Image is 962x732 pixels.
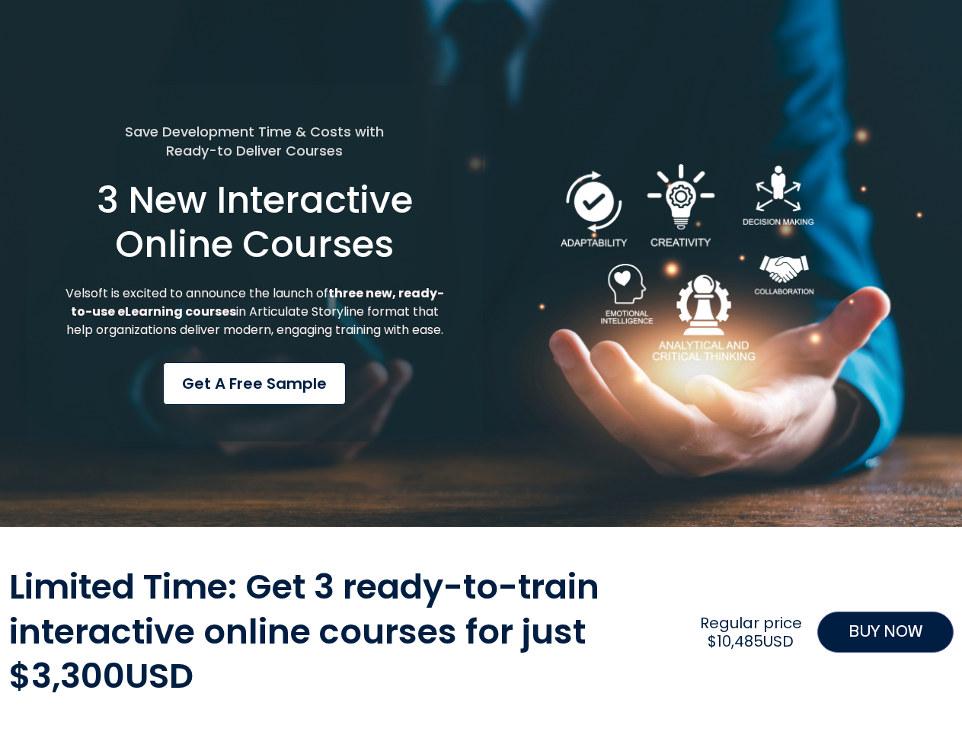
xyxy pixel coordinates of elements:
h5: Save Development Time & Costs with Ready-to Deliver Courses [63,122,446,160]
span: BUY NOW [849,620,922,644]
strong: three new, ready-to-use eLearning courses [71,284,444,320]
a: Get a Free Sample [163,362,346,405]
a: BUY NOW [817,612,954,653]
h2: Limited Time: Get 3 ready-to-train interactive online courses for just $3,300USD [9,565,686,699]
h2: Regular price $10,485USD [692,614,809,650]
h1: 3 New Interactive Online Courses [63,178,446,266]
p: Velsoft is excited to announce the launch of in Articulate Storyline format that help organizatio... [63,284,446,339]
span: Get a Free Sample [182,372,327,395]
